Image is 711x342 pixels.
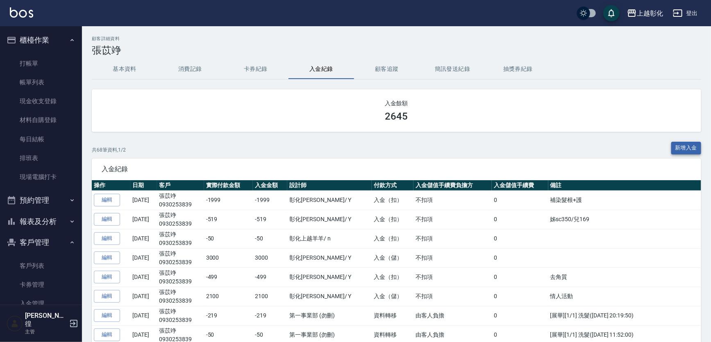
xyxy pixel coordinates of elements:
th: 實際付款金額 [204,180,253,191]
th: 入金儲值手續費負擔方 [413,180,492,191]
td: [DATE] [131,229,157,248]
button: 消費記錄 [157,59,223,79]
td: -1999 [253,190,287,210]
td: 張苡竫 [157,267,204,287]
td: 張苡竫 [157,229,204,248]
button: save [603,5,620,21]
td: 彰化[PERSON_NAME] / Y [287,248,372,267]
th: 付款方式 [372,180,413,191]
p: 0930253839 [159,220,202,228]
td: -519 [204,210,253,229]
td: 去角質 [548,267,701,287]
td: [DATE] [131,248,157,267]
th: 入金儲值手續費 [492,180,548,191]
td: 彰化[PERSON_NAME] / Y [287,287,372,306]
td: 張苡竫 [157,287,204,306]
p: 共 68 筆資料, 1 / 2 [92,146,126,154]
td: [DATE] [131,267,157,287]
div: 上越彰化 [637,8,663,18]
h3: 2645 [385,111,408,122]
span: 入金紀錄 [102,165,691,173]
img: Person [7,315,23,332]
td: 0 [492,229,548,248]
td: -50 [253,229,287,248]
td: [展華][1/1] 洗髮([DATE] 20:19:50) [548,306,701,325]
p: 0930253839 [159,258,202,267]
p: 0930253839 [159,239,202,247]
td: 不扣項 [413,229,492,248]
th: 入金金額 [253,180,287,191]
a: 客戶列表 [3,256,79,275]
td: 入金（扣） [372,267,413,287]
a: 編輯 [94,290,120,303]
button: 預約管理 [3,190,79,211]
td: 入金（扣） [372,210,413,229]
th: 客戶 [157,180,204,191]
a: 卡券管理 [3,275,79,294]
td: 張苡竫 [157,248,204,267]
a: 編輯 [94,328,120,341]
a: 現場電腦打卡 [3,168,79,186]
td: -519 [253,210,287,229]
p: 0930253839 [159,200,202,209]
a: 編輯 [94,271,120,283]
button: 櫃檯作業 [3,29,79,51]
button: 報表及分析 [3,211,79,232]
td: -1999 [204,190,253,210]
button: 入金紀錄 [288,59,354,79]
td: 補染髮根+護 [548,190,701,210]
td: 0 [492,267,548,287]
td: 2100 [204,287,253,306]
td: 入金（儲） [372,248,413,267]
button: 登出 [670,6,701,21]
a: 現金收支登錄 [3,92,79,111]
td: 張苡竫 [157,210,204,229]
a: 編輯 [94,232,120,245]
td: 不扣項 [413,248,492,267]
td: 入金（儲） [372,287,413,306]
h5: [PERSON_NAME]徨 [25,312,67,328]
th: 備註 [548,180,701,191]
td: 情人活動 [548,287,701,306]
p: 主管 [25,328,67,335]
td: [DATE] [131,190,157,210]
td: 資料轉移 [372,306,413,325]
button: 抽獎券紀錄 [485,59,551,79]
td: 張苡竫 [157,306,204,325]
td: 不扣項 [413,190,492,210]
td: 3000 [253,248,287,267]
p: 0930253839 [159,297,202,305]
button: 簡訊發送紀錄 [420,59,485,79]
td: -499 [253,267,287,287]
td: 姊sc350/兒169 [548,210,701,229]
td: -50 [204,229,253,248]
td: 入金（扣） [372,229,413,248]
td: 不扣項 [413,210,492,229]
a: 編輯 [94,213,120,226]
td: 0 [492,210,548,229]
td: 0 [492,190,548,210]
td: 3000 [204,248,253,267]
h3: 張苡竫 [92,45,701,56]
a: 編輯 [94,251,120,264]
button: 新增入金 [671,142,702,154]
h2: 顧客詳細資料 [92,36,701,41]
th: 設計師 [287,180,372,191]
th: 操作 [92,180,131,191]
a: 排班表 [3,149,79,168]
button: 基本資料 [92,59,157,79]
td: 0 [492,306,548,325]
td: 入金（扣） [372,190,413,210]
a: 入金管理 [3,294,79,313]
td: 彰化[PERSON_NAME] / Y [287,210,372,229]
td: 彰化[PERSON_NAME] / Y [287,267,372,287]
button: 顧客追蹤 [354,59,420,79]
td: [DATE] [131,287,157,306]
h2: 入金餘額 [102,99,691,107]
td: 0 [492,248,548,267]
td: -499 [204,267,253,287]
td: 不扣項 [413,287,492,306]
button: 上越彰化 [624,5,666,22]
p: 0930253839 [159,277,202,286]
button: 卡券紀錄 [223,59,288,79]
